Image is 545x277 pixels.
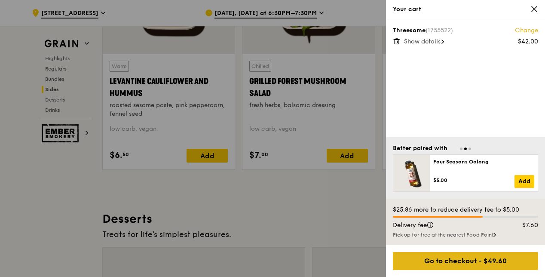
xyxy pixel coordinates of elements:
[433,177,514,184] div: $5.00
[404,38,441,45] span: Show details
[388,221,505,230] div: Delivery fee
[426,27,453,34] span: (1755522)
[393,144,447,153] div: Better paired with
[468,148,471,150] span: Go to slide 3
[393,231,538,238] div: Pick up for free at the nearest Food Point
[393,206,538,214] div: $25.86 more to reduce delivery fee to $5.00
[514,175,534,188] a: Add
[433,158,534,165] div: Four Seasons Oolong
[505,221,544,230] div: $7.60
[515,26,538,35] a: Change
[460,148,462,150] span: Go to slide 1
[393,5,538,14] div: Your cart
[464,148,467,150] span: Go to slide 2
[393,252,538,270] div: Go to checkout - $49.60
[518,37,538,46] div: $42.00
[393,26,538,35] div: Threesome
